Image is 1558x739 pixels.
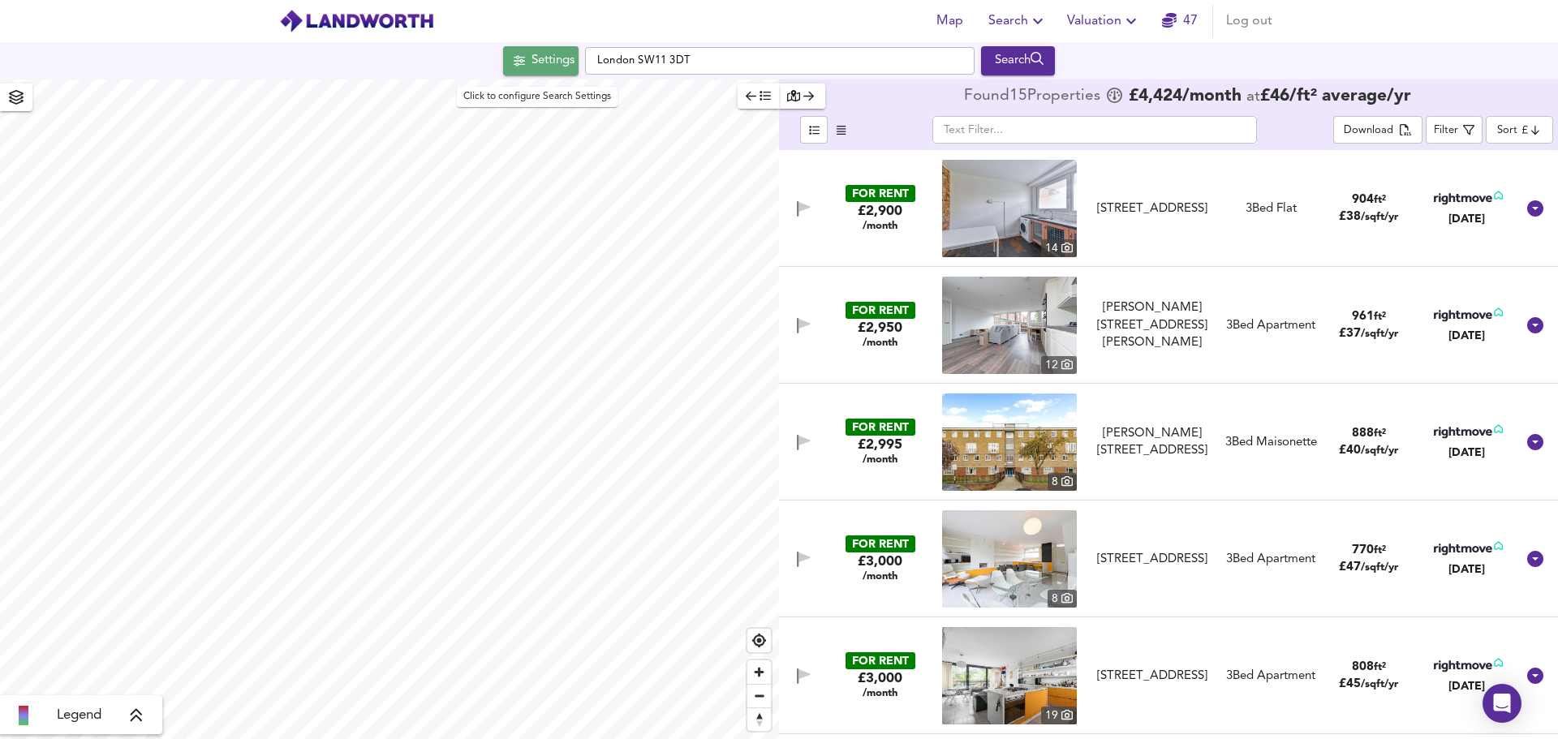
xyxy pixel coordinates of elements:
div: [PERSON_NAME][STREET_ADDRESS][PERSON_NAME] [1090,299,1216,351]
div: Search [985,50,1051,71]
span: £ 4,424 /month [1129,88,1242,105]
button: Zoom in [747,660,771,684]
span: /sqft/yr [1361,212,1398,222]
div: FOR RENT£2,995 /monthproperty thumbnail 8 [PERSON_NAME][STREET_ADDRESS]3Bed Maisonette888ft²£40/s... [779,384,1558,501]
input: Text Filter... [932,116,1257,144]
a: property thumbnail 14 [942,160,1077,257]
div: Settings [532,50,575,71]
span: 961 [1352,311,1374,323]
button: Search [981,46,1055,75]
div: 8 [1048,590,1077,608]
img: property thumbnail [942,510,1077,608]
span: £ 47 [1339,561,1398,574]
div: £2,995 [858,436,902,466]
span: /month [863,453,897,466]
div: £3,000 [858,669,902,700]
button: 47 [1154,5,1206,37]
div: Humphrey Court, London, SW11 3JA [1083,425,1222,460]
span: /sqft/yr [1361,329,1398,339]
div: 8 [1048,473,1077,491]
div: [DATE] [1431,328,1503,344]
div: Open Intercom Messenger [1483,684,1521,723]
span: Log out [1226,10,1272,32]
div: £2,950 [858,319,902,350]
span: 808 [1352,661,1374,673]
div: Download [1344,122,1393,140]
div: Sort [1486,116,1553,144]
div: [DATE] [1431,211,1503,227]
span: Legend [57,706,101,725]
button: Settings [503,46,579,75]
div: FOR RENT [846,535,915,552]
div: Westbridge Road, LONDON, SW11 3NL [1083,551,1222,568]
div: 12 [1041,356,1077,374]
div: Westbridge Road, London, SW11 [1083,668,1222,685]
span: Valuation [1067,10,1141,32]
div: [STREET_ADDRESS] [1090,200,1216,217]
div: 3 Bed Maisonette [1225,434,1317,451]
svg: Show Details [1526,199,1545,218]
div: Filter [1434,122,1458,140]
div: FOR RENT [846,652,915,669]
svg: Show Details [1526,549,1545,569]
button: Search [982,5,1054,37]
button: Filter [1426,116,1483,144]
span: ft² [1374,662,1386,672]
a: property thumbnail 19 [942,627,1077,724]
span: /sqft/yr [1361,679,1398,690]
span: £ 40 [1339,445,1398,457]
div: FOR RENT£2,950 /monthproperty thumbnail 12 [PERSON_NAME][STREET_ADDRESS][PERSON_NAME]3Bed Apartme... [779,267,1558,384]
span: ft² [1374,545,1386,556]
span: /month [863,337,897,350]
div: [STREET_ADDRESS] [1090,551,1216,568]
span: 770 [1352,544,1374,556]
svg: Show Details [1526,666,1545,685]
a: 47 [1162,10,1198,32]
span: £ 38 [1339,211,1398,223]
span: Search [988,10,1048,32]
div: FOR RENT£2,900 /monthproperty thumbnail 14 [STREET_ADDRESS]3Bed Flat904ft²£38/sqft/yr[DATE] [779,150,1558,267]
div: Run Your Search [981,46,1055,75]
button: Valuation [1061,5,1147,37]
span: ft² [1374,195,1386,205]
div: 3 Bed Apartment [1226,551,1315,568]
svg: Show Details [1526,316,1545,335]
div: Surrey Lane, Battersea, London, SW11 3PP [1083,200,1222,217]
span: /sqft/yr [1361,445,1398,456]
div: 3 Bed Apartment [1226,317,1315,334]
button: Reset bearing to north [747,707,771,731]
span: £ 46 / ft² average /yr [1260,88,1411,105]
div: FOR RENT [846,302,915,319]
div: 3 Bed Apartment [1226,668,1315,685]
img: property thumbnail [942,627,1077,724]
div: [STREET_ADDRESS] [1090,668,1216,685]
span: /month [863,220,897,233]
div: [DATE] [1431,445,1503,461]
span: 888 [1352,428,1374,440]
div: FOR RENT [846,185,915,202]
img: property thumbnail [942,277,1077,374]
span: £ 37 [1339,328,1398,340]
span: /sqft/yr [1361,562,1398,573]
a: property thumbnail 8 [942,510,1077,608]
div: split button [1333,116,1422,144]
button: Find my location [747,629,771,652]
span: /month [863,570,897,583]
div: Found 15 Propert ies [964,88,1104,105]
a: property thumbnail 8 [942,393,1077,491]
button: Map [923,5,975,37]
span: Map [930,10,969,32]
img: logo [279,9,434,33]
span: 904 [1352,194,1374,206]
img: property thumbnail [942,393,1077,491]
div: £3,000 [858,552,902,583]
span: /month [863,687,897,700]
div: [PERSON_NAME][STREET_ADDRESS] [1090,425,1216,460]
div: 3 Bed Flat [1246,200,1297,217]
span: £ 45 [1339,678,1398,690]
button: Log out [1220,5,1279,37]
div: FOR RENT£3,000 /monthproperty thumbnail 8 [STREET_ADDRESS]3Bed Apartment770ft²£47/sqft/yr[DATE] [779,501,1558,617]
span: ft² [1374,311,1386,322]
